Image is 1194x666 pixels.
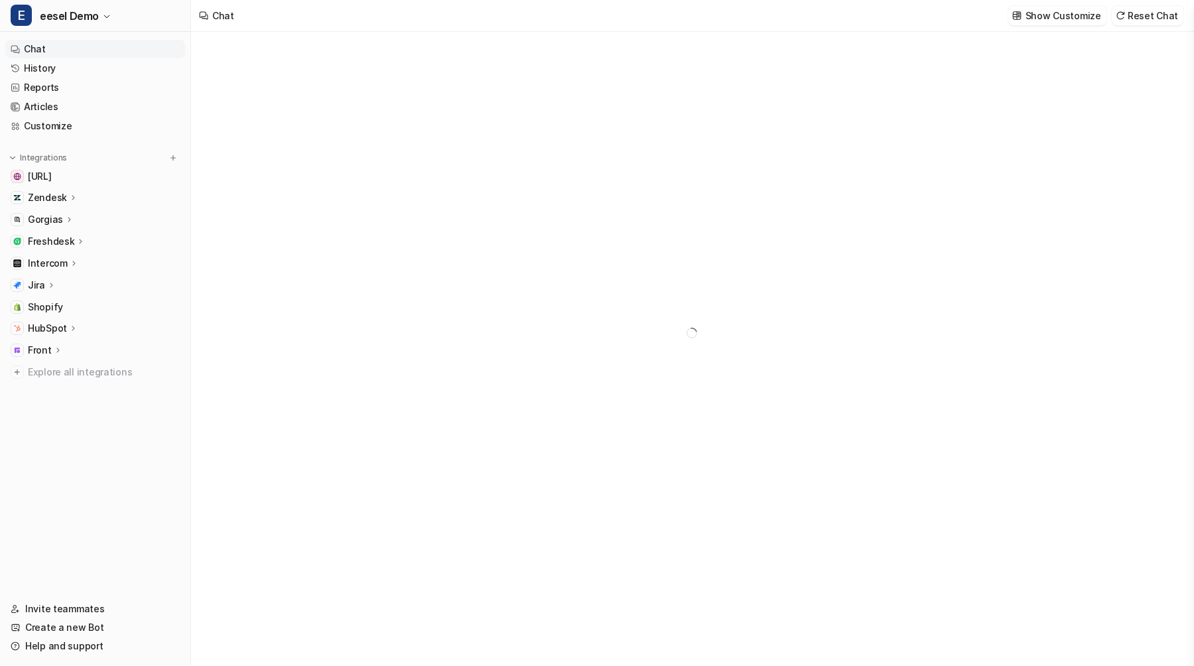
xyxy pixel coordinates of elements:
[5,117,185,135] a: Customize
[13,346,21,354] img: Front
[5,98,185,116] a: Articles
[28,362,180,383] span: Explore all integrations
[13,216,21,224] img: Gorgias
[13,194,21,202] img: Zendesk
[1012,11,1022,21] img: customize
[28,170,52,183] span: [URL]
[212,9,234,23] div: Chat
[13,303,21,311] img: Shopify
[5,78,185,97] a: Reports
[1026,9,1101,23] p: Show Customize
[28,235,74,248] p: Freshdesk
[5,298,185,316] a: ShopifyShopify
[40,7,99,25] span: eesel Demo
[28,257,68,270] p: Intercom
[1008,6,1106,25] button: Show Customize
[168,153,178,163] img: menu_add.svg
[5,167,185,186] a: docs.eesel.ai[URL]
[28,344,52,357] p: Front
[5,40,185,58] a: Chat
[5,637,185,655] a: Help and support
[13,172,21,180] img: docs.eesel.ai
[5,151,71,165] button: Integrations
[28,322,67,335] p: HubSpot
[13,259,21,267] img: Intercom
[5,618,185,637] a: Create a new Bot
[5,59,185,78] a: History
[28,279,45,292] p: Jira
[28,191,67,204] p: Zendesk
[5,600,185,618] a: Invite teammates
[13,324,21,332] img: HubSpot
[28,213,63,226] p: Gorgias
[13,281,21,289] img: Jira
[13,237,21,245] img: Freshdesk
[11,366,24,379] img: explore all integrations
[1112,6,1183,25] button: Reset Chat
[20,153,67,163] p: Integrations
[11,5,32,26] span: E
[1116,11,1125,21] img: reset
[8,153,17,163] img: expand menu
[28,300,63,314] span: Shopify
[5,363,185,381] a: Explore all integrations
